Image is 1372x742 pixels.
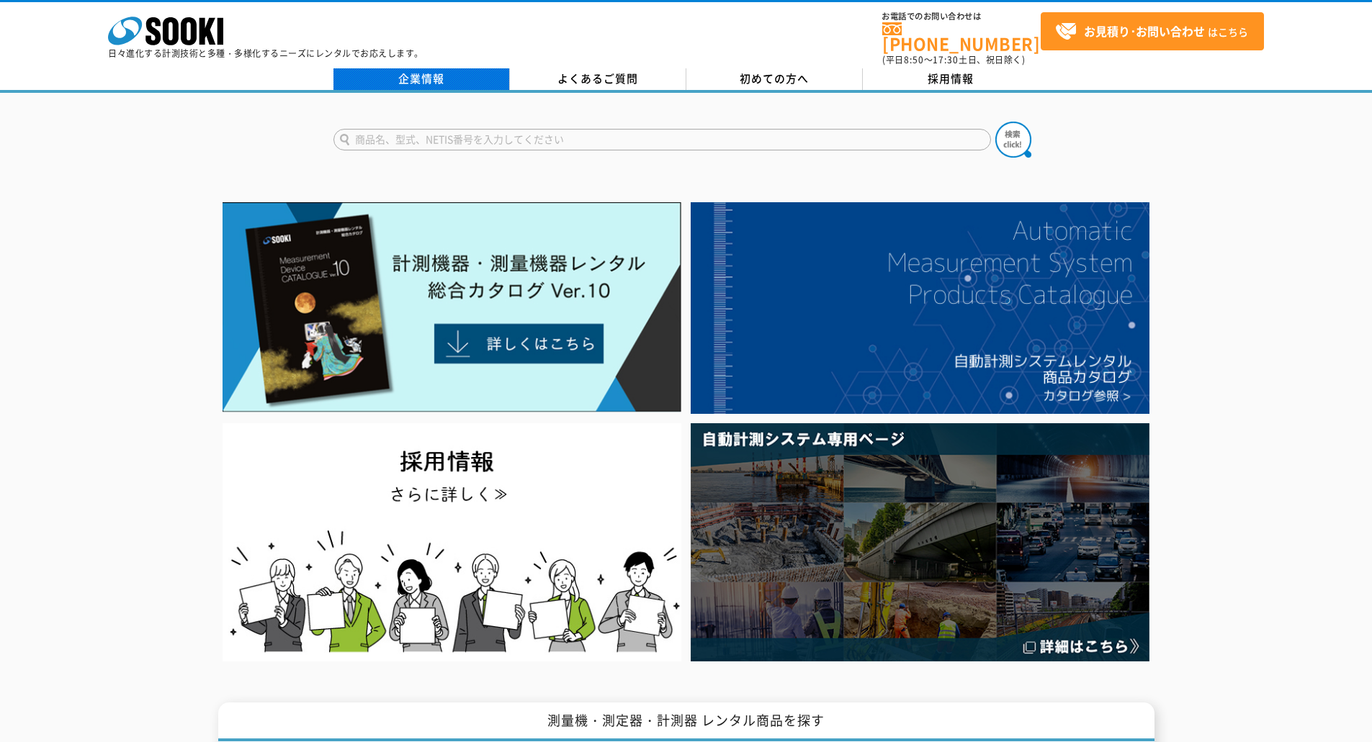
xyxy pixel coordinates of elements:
[1055,21,1248,42] span: はこちら
[882,12,1041,21] span: お電話でのお問い合わせは
[218,702,1154,742] h1: 測量機・測定器・計測器 レンタル商品を探す
[995,122,1031,158] img: btn_search.png
[740,71,809,86] span: 初めての方へ
[108,49,423,58] p: 日々進化する計測技術と多種・多様化するニーズにレンタルでお応えします。
[904,53,924,66] span: 8:50
[1084,22,1205,40] strong: お見積り･お問い合わせ
[882,53,1025,66] span: (平日 ～ 土日、祝日除く)
[223,202,681,412] img: Catalog Ver10
[691,202,1149,414] img: 自動計測システムカタログ
[333,68,510,90] a: 企業情報
[1041,12,1264,50] a: お見積り･お問い合わせはこちら
[691,423,1149,661] img: 自動計測システム専用ページ
[933,53,959,66] span: 17:30
[882,22,1041,52] a: [PHONE_NUMBER]
[510,68,686,90] a: よくあるご質問
[223,423,681,661] img: SOOKI recruit
[686,68,863,90] a: 初めての方へ
[863,68,1039,90] a: 採用情報
[333,129,991,150] input: 商品名、型式、NETIS番号を入力してください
